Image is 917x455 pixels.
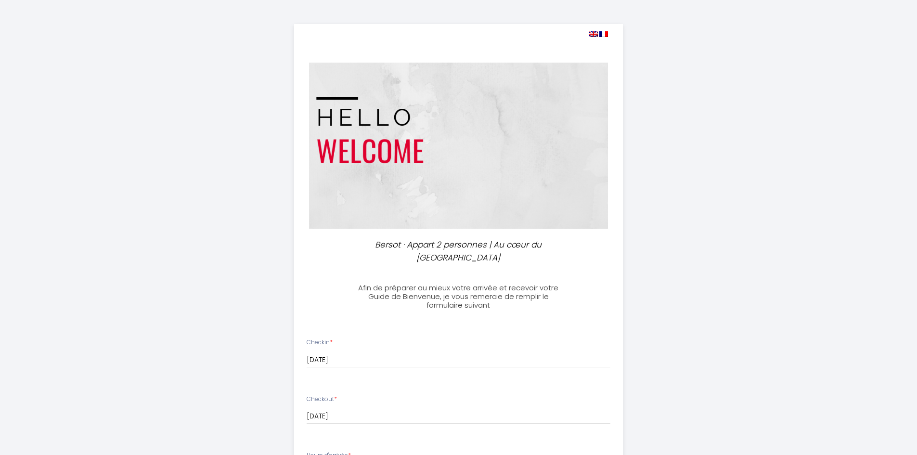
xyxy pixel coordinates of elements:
[589,31,598,37] img: en.png
[356,238,562,264] p: Bersot · Appart 2 personnes | Au cœur du [GEOGRAPHIC_DATA]
[599,31,608,37] img: fr.png
[307,395,337,404] label: Checkout
[307,338,333,347] label: Checkin
[351,284,566,310] h3: Afin de préparer au mieux votre arrivée et recevoir votre Guide de Bienvenue, je vous remercie de...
